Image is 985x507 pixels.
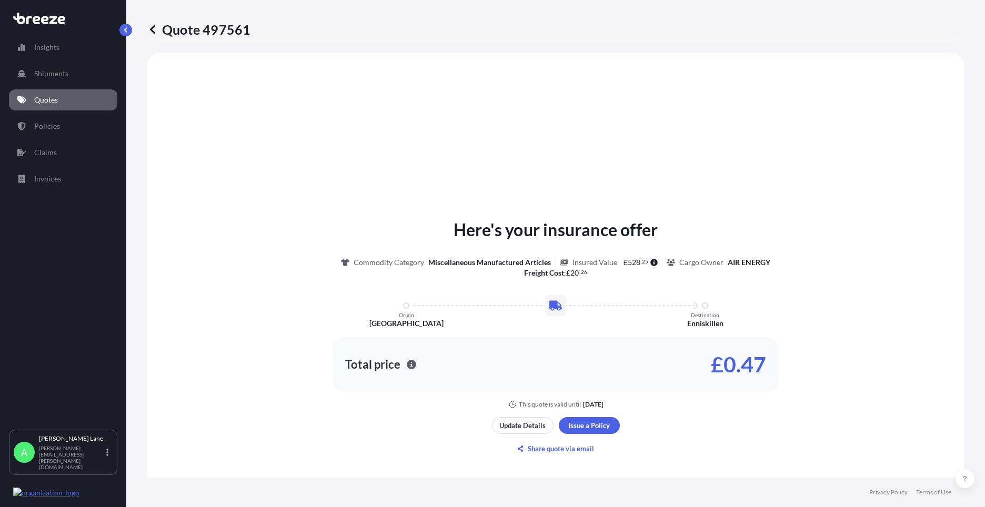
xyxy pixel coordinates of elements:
p: Enniskillen [687,318,723,329]
span: 26 [581,270,587,274]
p: Invoices [34,174,61,184]
p: Update Details [499,420,546,431]
a: Terms of Use [916,488,951,496]
p: : [524,268,587,278]
p: [PERSON_NAME][EMAIL_ADDRESS][PERSON_NAME][DOMAIN_NAME] [39,445,104,470]
p: Issue a Policy [568,420,610,431]
p: Here's your insurance offer [454,217,658,242]
p: Quotes [34,95,58,105]
p: Share quote via email [528,443,594,454]
a: Claims [9,142,117,163]
p: AIR ENERGY [728,257,770,268]
p: Origin [399,312,414,318]
p: Miscellaneous Manufactured Articles [428,257,551,268]
p: Shipments [34,68,68,79]
p: Cargo Owner [679,257,723,268]
span: A [21,447,27,458]
a: Quotes [9,89,117,110]
span: 528 [628,259,640,266]
span: . [641,260,642,263]
span: . [579,270,580,274]
p: Claims [34,147,57,158]
b: Freight Cost [524,268,564,277]
p: This quote is valid until [519,400,581,409]
p: £0.47 [711,356,766,373]
a: Policies [9,116,117,137]
span: £ [624,259,628,266]
p: [GEOGRAPHIC_DATA] [369,318,444,329]
p: [PERSON_NAME] Lane [39,434,104,443]
button: Issue a Policy [559,417,620,434]
a: Shipments [9,63,117,84]
p: Policies [34,121,60,131]
p: Destination [691,312,719,318]
p: Insured Value [572,257,617,268]
a: Insights [9,37,117,58]
span: 20 [570,269,579,277]
img: organization-logo [13,488,79,498]
p: [DATE] [583,400,604,409]
span: 25 [642,260,648,263]
p: Total price [345,359,400,370]
p: Commodity Category [354,257,424,268]
p: Insights [34,42,59,53]
button: Update Details [492,417,554,434]
p: Quote 497561 [147,21,250,38]
a: Privacy Policy [869,488,908,496]
a: Invoices [9,168,117,189]
button: Share quote via email [492,440,620,457]
span: £ [566,269,570,277]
